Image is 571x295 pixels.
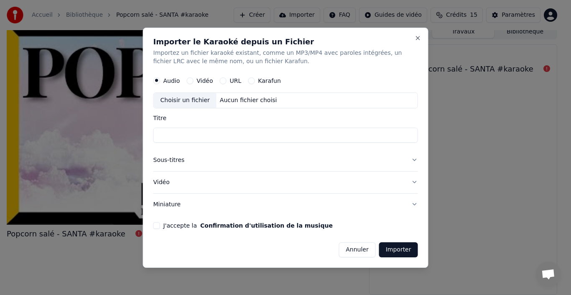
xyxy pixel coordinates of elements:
label: Titre [153,115,418,121]
label: Vidéo [196,78,213,84]
button: Miniature [153,193,418,215]
label: URL [230,78,242,84]
h2: Importer le Karaoké depuis un Fichier [153,38,418,46]
button: Importer [379,242,418,257]
label: Audio [163,78,180,84]
button: Annuler [339,242,375,257]
p: Importez un fichier karaoké existant, comme un MP3/MP4 avec paroles intégrées, un fichier LRC ave... [153,49,418,66]
div: Aucun fichier choisi [217,96,280,105]
label: J'accepte la [163,222,333,228]
button: J'accepte la [200,222,333,228]
button: Vidéo [153,171,418,193]
label: Karafun [258,78,281,84]
button: Sous-titres [153,149,418,171]
div: Choisir un fichier [154,93,217,108]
